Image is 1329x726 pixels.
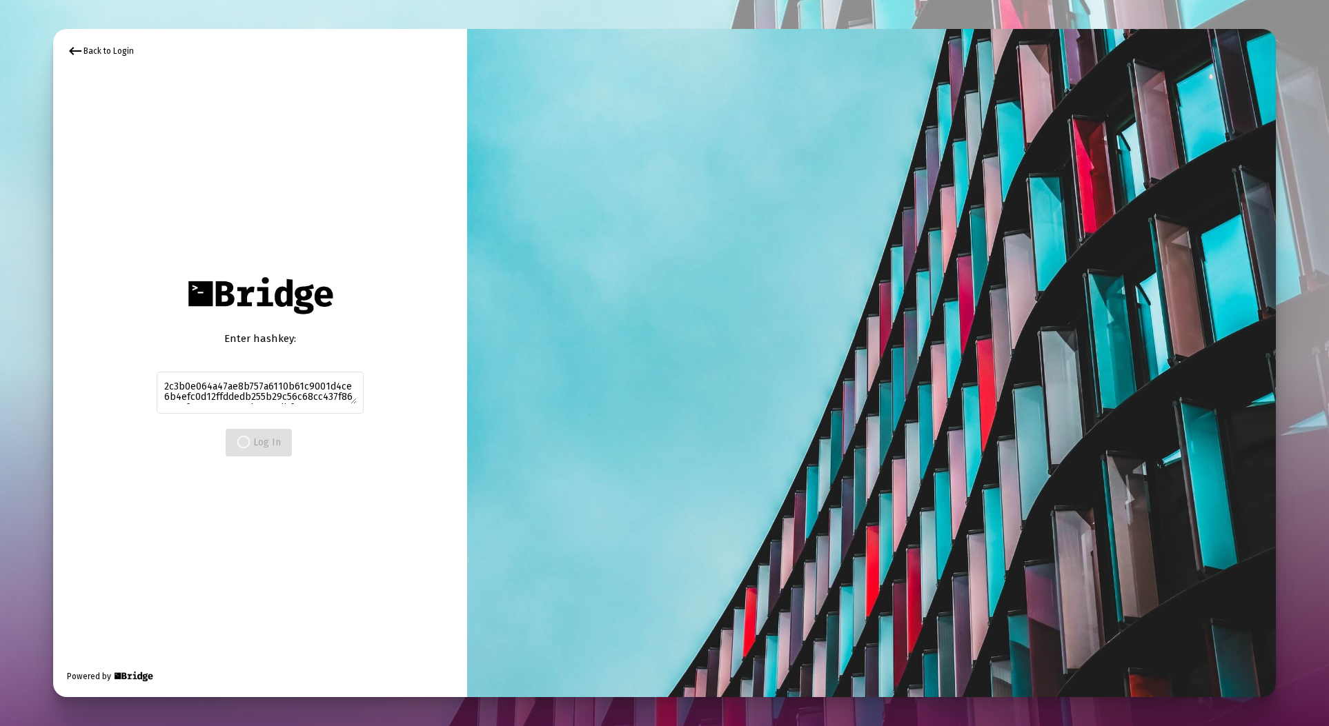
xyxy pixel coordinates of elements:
[112,669,155,683] img: Bridge Financial Technology Logo
[181,270,339,321] img: Bridge Financial Technology Logo
[157,332,364,345] div: Enter hashkey:
[237,436,281,448] span: Log In
[67,669,155,683] div: Powered by
[226,429,292,456] button: Log In
[67,43,134,59] div: Back to Login
[67,43,83,59] mat-icon: keyboard_backspace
